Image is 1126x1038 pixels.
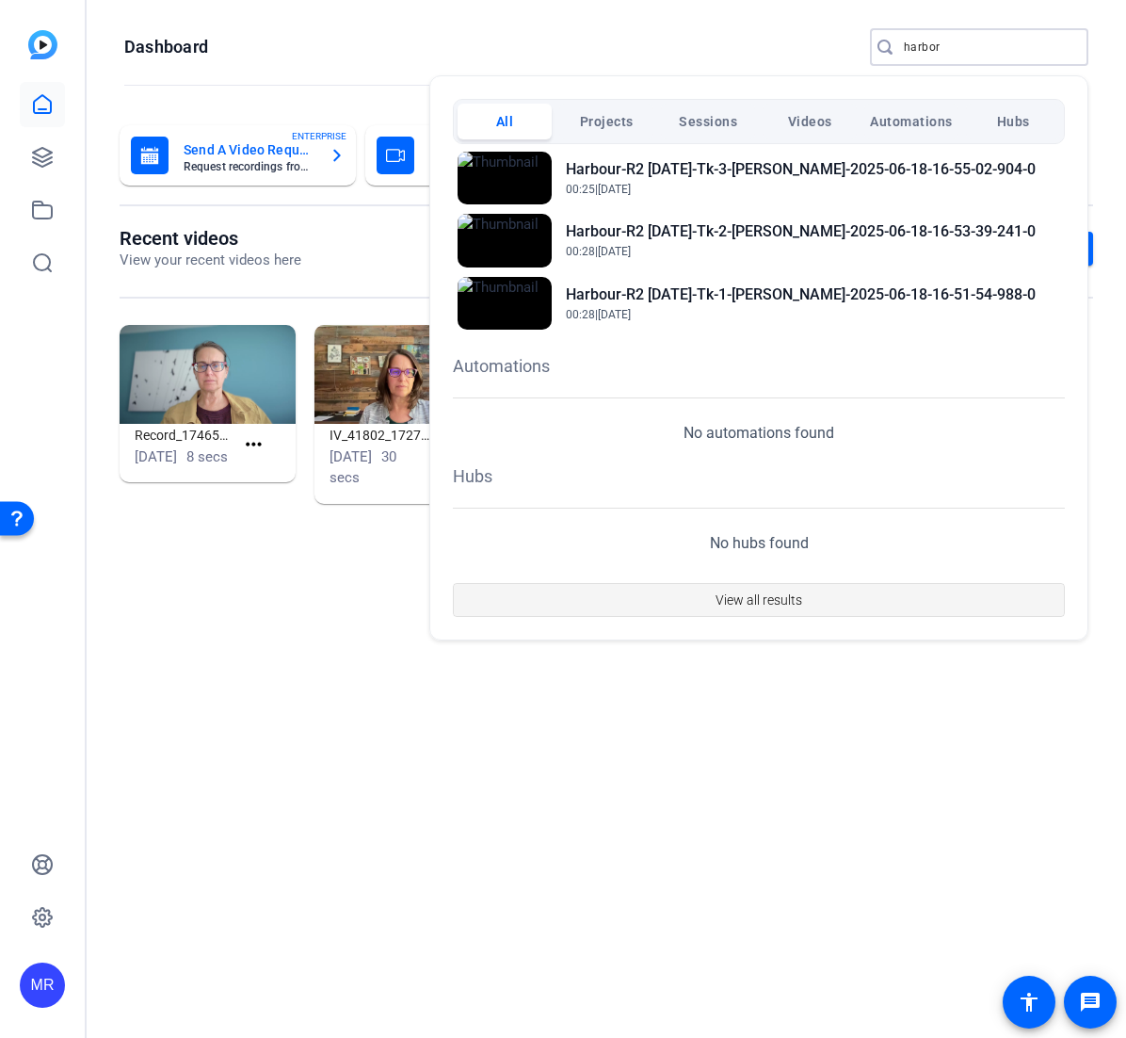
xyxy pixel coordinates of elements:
span: [DATE] [598,245,631,258]
span: View all results [716,582,802,618]
p: No hubs found [710,532,809,555]
span: 00:28 [566,308,595,321]
span: Automations [870,105,953,138]
span: 00:25 [566,183,595,196]
span: | [595,245,598,258]
span: | [595,183,598,196]
h2: Harbour-R2 [DATE]-Tk-3-[PERSON_NAME]-2025-06-18-16-55-02-904-0 [566,158,1036,181]
span: Hubs [997,105,1030,138]
h1: Automations [453,353,1065,379]
span: | [595,308,598,321]
h1: Hubs [453,463,1065,489]
h2: Harbour-R2 [DATE]-Tk-2-[PERSON_NAME]-2025-06-18-16-53-39-241-0 [566,220,1036,243]
span: Projects [580,105,634,138]
img: Thumbnail [458,277,552,330]
img: Thumbnail [458,214,552,267]
img: Thumbnail [458,152,552,204]
span: [DATE] [598,183,631,196]
span: All [496,105,514,138]
p: No automations found [684,422,834,445]
button: View all results [453,583,1065,617]
span: [DATE] [598,308,631,321]
h2: Harbour-R2 [DATE]-Tk-1-[PERSON_NAME]-2025-06-18-16-51-54-988-0 [566,284,1036,306]
span: Videos [788,105,832,138]
span: Sessions [679,105,737,138]
span: 00:28 [566,245,595,258]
